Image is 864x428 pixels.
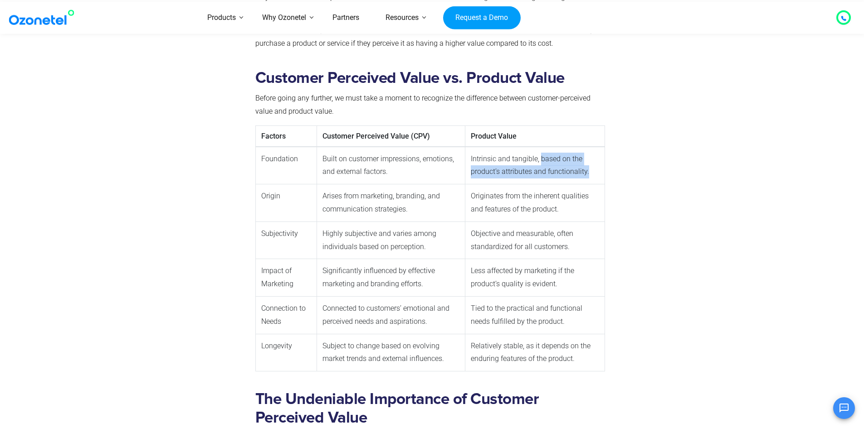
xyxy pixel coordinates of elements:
span: Before going any further, we must take a moment to recognize the difference between customer-perc... [255,94,591,115]
td: Arises from marketing, branding, and communication strategies. [317,184,465,222]
a: Partners [319,2,372,34]
td: Connected to customers’ emotional and perceived needs and aspirations. [317,296,465,334]
button: Open chat [833,397,855,419]
td: Subjectivity [255,221,317,259]
td: Impact of Marketing [255,259,317,297]
td: Originates from the inherent qualities and features of the product. [465,184,605,222]
td: Foundation [255,147,317,184]
td: Tied to the practical and functional needs fulfilled by the product. [465,296,605,334]
a: Products [194,2,249,34]
th: Factors [255,125,317,147]
a: Why Ozonetel [249,2,319,34]
td: Less affected by marketing if the product’s quality is evident. [465,259,605,297]
td: Highly subjective and varies among individuals based on perception. [317,221,465,259]
td: Intrinsic and tangible, based on the product’s attributes and functionality. [465,147,605,184]
th: Customer Perceived Value (CPV) [317,125,465,147]
a: Request a Demo [443,6,521,29]
td: Origin [255,184,317,222]
td: Significantly influenced by effective marketing and branding efforts. [317,259,465,297]
strong: Customer Perceived Value vs. Product Value [255,70,565,86]
td: Built on customer impressions, emotions, and external factors. [317,147,465,184]
td: Connection to Needs [255,296,317,334]
td: Relatively stable, as it depends on the enduring features of the product. [465,334,605,371]
strong: The Undeniable Importance of Customer Perceived Value [255,391,539,426]
td: Subject to change based on evolving market trends and external influences. [317,334,465,371]
a: Resources [372,2,432,34]
td: Longevity [255,334,317,371]
th: Product Value [465,125,605,147]
td: Objective and measurable, often standardized for all customers. [465,221,605,259]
